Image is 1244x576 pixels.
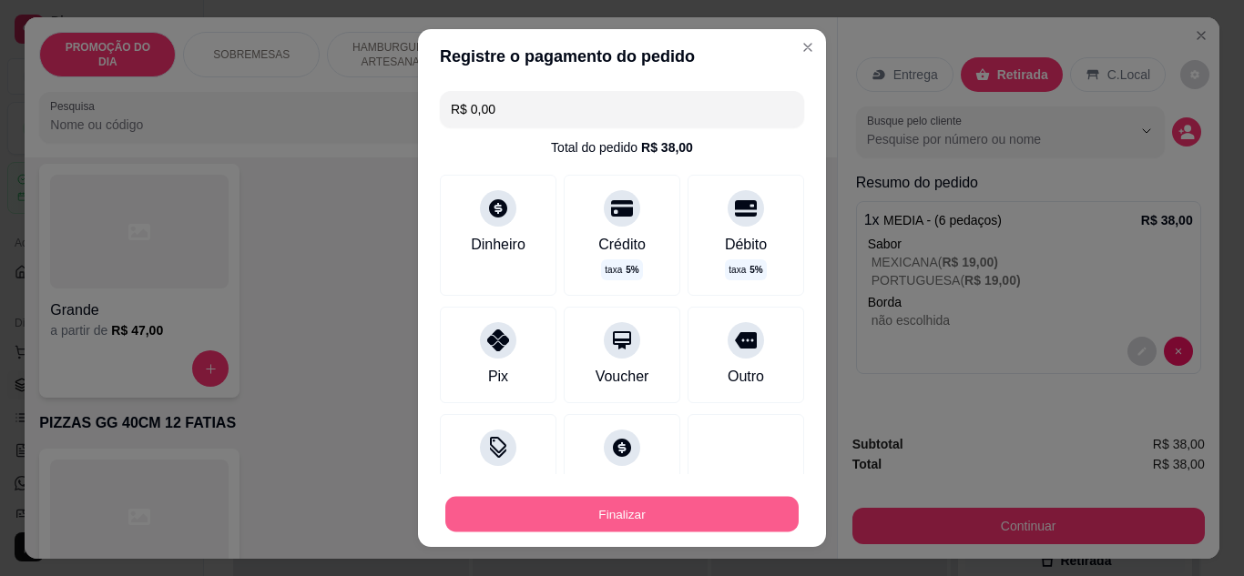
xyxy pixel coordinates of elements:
[451,91,793,127] input: Ex.: hambúrguer de cordeiro
[471,234,525,256] div: Dinheiro
[793,33,822,62] button: Close
[551,138,693,157] div: Total do pedido
[749,263,762,277] span: 5 %
[467,473,529,495] div: Desconto
[488,366,508,388] div: Pix
[418,29,826,84] header: Registre o pagamento do pedido
[728,366,764,388] div: Outro
[626,263,638,277] span: 5 %
[596,366,649,388] div: Voucher
[729,263,762,277] p: taxa
[605,263,638,277] p: taxa
[598,234,646,256] div: Crédito
[604,473,640,495] div: Fiado
[641,138,693,157] div: R$ 38,00
[725,234,767,256] div: Débito
[445,497,799,532] button: Finalizar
